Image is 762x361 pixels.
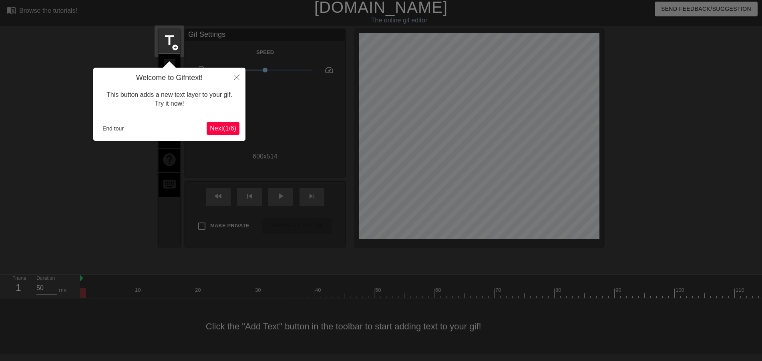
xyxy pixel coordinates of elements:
h4: Welcome to Gifntext! [99,74,239,82]
button: Close [228,68,245,86]
button: End tour [99,122,127,134]
div: This button adds a new text layer to your gif. Try it now! [99,82,239,116]
span: Next ( 1 / 6 ) [210,125,236,132]
button: Next [207,122,239,135]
